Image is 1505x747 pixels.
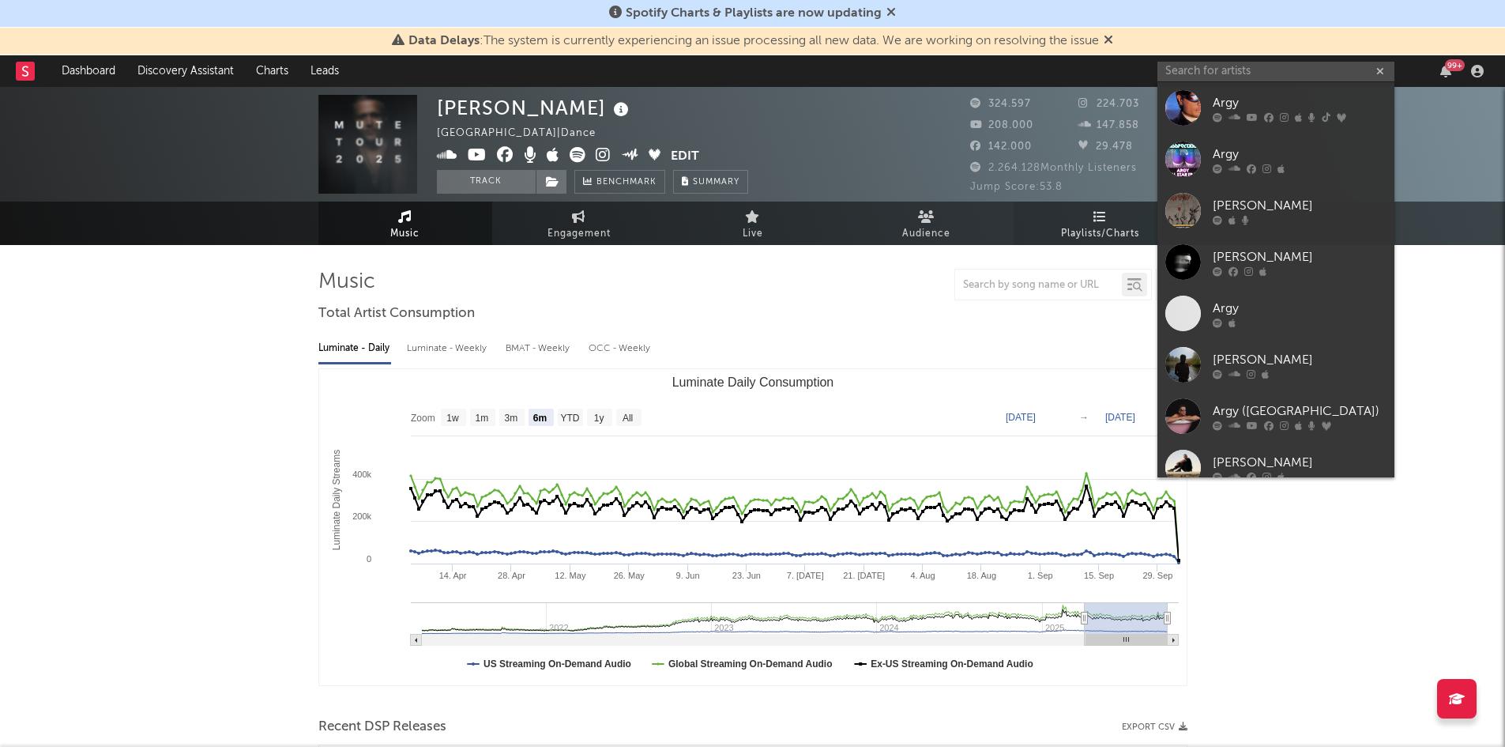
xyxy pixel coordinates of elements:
[390,224,420,243] span: Music
[555,571,586,580] text: 12. May
[318,202,492,245] a: Music
[319,369,1187,685] svg: Luminate Daily Consumption
[1078,141,1133,152] span: 29.478
[1157,236,1394,288] a: [PERSON_NAME]
[1078,99,1139,109] span: 224.703
[318,304,475,323] span: Total Artist Consumption
[970,120,1033,130] span: 208.000
[743,224,763,243] span: Live
[886,7,896,20] span: Dismiss
[504,413,517,424] text: 3m
[1213,145,1386,164] div: Argy
[408,35,1099,47] span: : The system is currently experiencing an issue processing all new data. We are working on resolv...
[1157,62,1394,81] input: Search for artists
[492,202,666,245] a: Engagement
[446,413,459,424] text: 1w
[408,35,480,47] span: Data Delays
[331,450,342,550] text: Luminate Daily Streams
[1157,185,1394,236] a: [PERSON_NAME]
[1213,196,1386,215] div: [PERSON_NAME]
[970,141,1032,152] span: 142.000
[299,55,350,87] a: Leads
[596,173,657,192] span: Benchmark
[1084,571,1114,580] text: 15. Sep
[693,178,739,187] span: Summary
[955,279,1122,292] input: Search by song name or URL
[1440,65,1451,77] button: 99+
[483,658,631,670] text: US Streaming On-Demand Audio
[1213,402,1386,421] div: Argy ([GEOGRAPHIC_DATA])
[843,571,885,580] text: 21. [DATE]
[732,571,760,580] text: 23. Jun
[437,124,614,143] div: [GEOGRAPHIC_DATA] | Dance
[966,571,995,580] text: 18. Aug
[871,658,1033,670] text: Ex-US Streaming On-Demand Audio
[245,55,299,87] a: Charts
[671,147,699,167] button: Edit
[1157,134,1394,185] a: Argy
[475,413,488,424] text: 1m
[593,413,604,424] text: 1y
[547,224,611,243] span: Engagement
[560,413,579,424] text: YTD
[1142,571,1172,580] text: 29. Sep
[673,170,748,194] button: Summary
[1445,59,1465,71] div: 99 +
[1157,442,1394,493] a: [PERSON_NAME]
[318,718,446,737] span: Recent DSP Releases
[589,335,652,362] div: OCC - Weekly
[672,375,833,389] text: Luminate Daily Consumption
[840,202,1014,245] a: Audience
[506,335,573,362] div: BMAT - Weekly
[532,413,546,424] text: 6m
[498,571,525,580] text: 28. Apr
[352,470,371,479] text: 400k
[1157,82,1394,134] a: Argy
[786,571,823,580] text: 7. [DATE]
[970,163,1137,173] span: 2.264.128 Monthly Listeners
[668,658,832,670] text: Global Streaming On-Demand Audio
[318,335,391,362] div: Luminate - Daily
[675,571,699,580] text: 9. Jun
[1014,202,1187,245] a: Playlists/Charts
[910,571,935,580] text: 4. Aug
[352,511,371,521] text: 200k
[1122,722,1187,732] button: Export CSV
[622,413,632,424] text: All
[407,335,490,362] div: Luminate - Weekly
[126,55,245,87] a: Discovery Assistant
[1213,299,1386,318] div: Argy
[970,182,1063,192] span: Jump Score: 53.8
[1006,412,1036,423] text: [DATE]
[666,202,840,245] a: Live
[902,224,950,243] span: Audience
[970,99,1031,109] span: 324.597
[366,554,371,564] text: 0
[1079,412,1089,423] text: →
[1027,571,1052,580] text: 1. Sep
[1061,224,1139,243] span: Playlists/Charts
[574,170,665,194] a: Benchmark
[1078,120,1139,130] span: 147.858
[613,571,645,580] text: 26. May
[51,55,126,87] a: Dashboard
[411,413,435,424] text: Zoom
[1157,339,1394,390] a: [PERSON_NAME]
[1213,350,1386,369] div: [PERSON_NAME]
[1157,390,1394,442] a: Argy ([GEOGRAPHIC_DATA])
[437,170,536,194] button: Track
[626,7,882,20] span: Spotify Charts & Playlists are now updating
[437,95,633,121] div: [PERSON_NAME]
[1157,288,1394,339] a: Argy
[1213,453,1386,472] div: [PERSON_NAME]
[1213,93,1386,112] div: Argy
[438,571,466,580] text: 14. Apr
[1104,35,1113,47] span: Dismiss
[1213,247,1386,266] div: [PERSON_NAME]
[1105,412,1135,423] text: [DATE]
